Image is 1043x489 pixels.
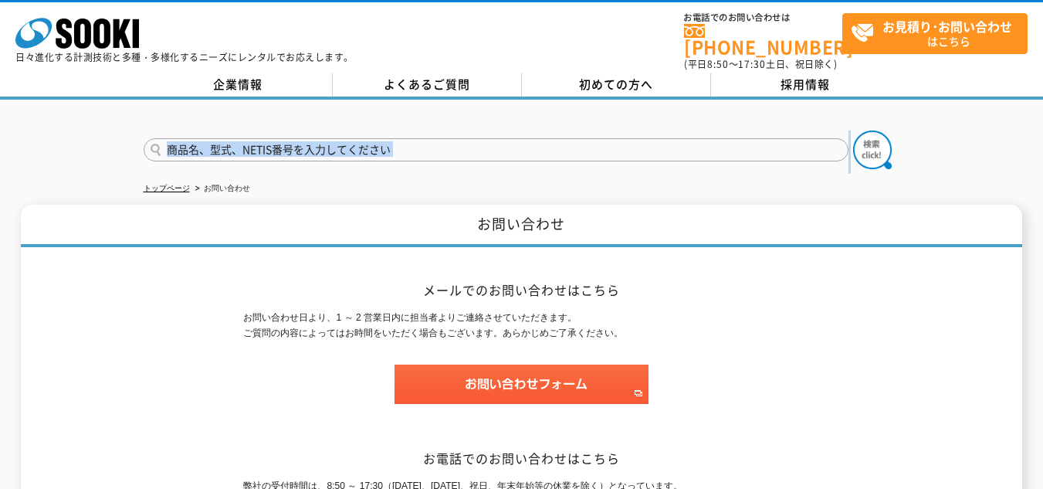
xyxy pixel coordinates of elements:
[192,181,250,197] li: お問い合わせ
[853,131,892,169] img: btn_search.png
[842,13,1028,54] a: お見積り･お問い合わせはこちら
[851,14,1027,53] span: はこちら
[144,73,333,97] a: 企業情報
[395,365,648,404] img: お問い合わせフォーム
[395,390,648,401] a: お問い合わせフォーム
[684,57,837,71] span: (平日 ～ 土日、祝日除く)
[243,310,799,342] p: お問い合わせ日より、1 ～ 2 営業日内に担当者よりご連絡させていただきます。 ご質問の内容によってはお時間をいただく場合もございます。あらかじめご了承ください。
[21,205,1022,247] h1: お問い合わせ
[711,73,900,97] a: 採用情報
[684,13,842,22] span: お電話でのお問い合わせは
[707,57,729,71] span: 8:50
[738,57,766,71] span: 17:30
[684,24,842,56] a: [PHONE_NUMBER]
[579,76,653,93] span: 初めての方へ
[243,450,799,467] h2: お電話でのお問い合わせはこちら
[15,53,354,62] p: 日々進化する計測技術と多種・多様化するニーズにレンタルでお応えします。
[522,73,711,97] a: 初めての方へ
[333,73,522,97] a: よくあるご質問
[144,184,190,192] a: トップページ
[243,282,799,298] h2: メールでのお問い合わせはこちら
[144,138,848,161] input: 商品名、型式、NETIS番号を入力してください
[882,17,1012,36] strong: お見積り･お問い合わせ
